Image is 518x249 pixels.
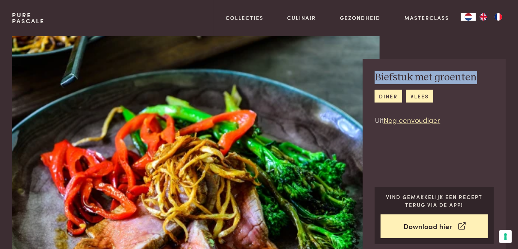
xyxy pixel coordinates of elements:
p: Vind gemakkelijk een recept terug via de app! [381,193,488,208]
a: EN [476,13,491,21]
div: Language [461,13,476,21]
a: FR [491,13,506,21]
p: Uit [375,115,477,125]
a: Culinair [287,14,316,22]
a: diner [375,90,402,102]
a: Masterclass [404,14,449,22]
button: Uw voorkeuren voor toestemming voor trackingtechnologieën [499,230,512,243]
a: PurePascale [12,12,45,24]
a: Collecties [226,14,263,22]
a: vlees [406,90,433,102]
aside: Language selected: Nederlands [461,13,506,21]
ul: Language list [476,13,506,21]
a: Gezondheid [340,14,381,22]
a: NL [461,13,476,21]
h2: Biefstuk met groenten [375,71,477,84]
a: Nog eenvoudiger [383,115,440,125]
a: Download hier [381,214,488,238]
